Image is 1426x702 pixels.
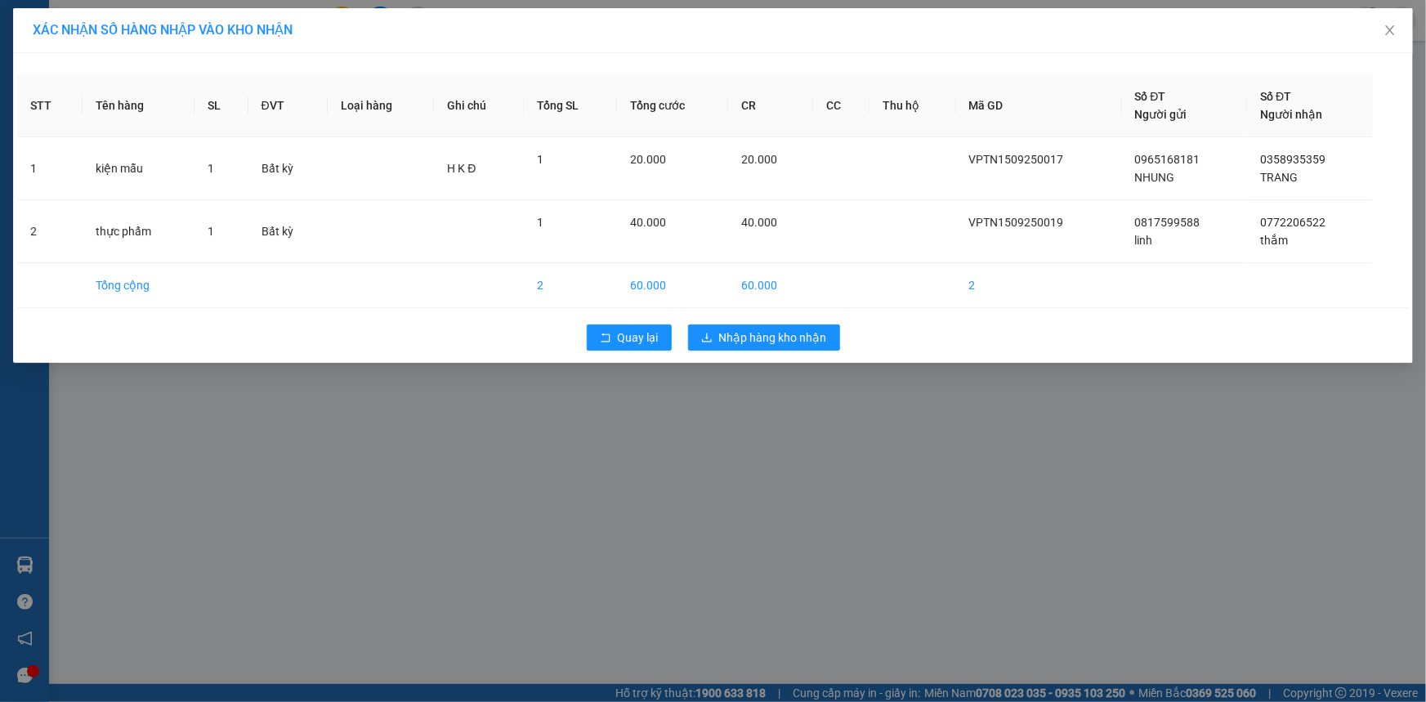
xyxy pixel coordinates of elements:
[1260,108,1322,121] span: Người nhận
[630,153,666,166] span: 20.000
[1260,90,1291,103] span: Số ĐT
[83,263,194,308] td: Tổng cộng
[1260,171,1298,184] span: TRANG
[537,216,543,229] span: 1
[208,225,214,238] span: 1
[617,263,728,308] td: 60.000
[524,263,617,308] td: 2
[1135,216,1200,229] span: 0817599588
[969,153,1064,166] span: VPTN1509250017
[728,263,813,308] td: 60.000
[248,74,328,137] th: ĐVT
[741,153,777,166] span: 20.000
[956,74,1122,137] th: Mã GD
[248,200,328,263] td: Bất kỳ
[33,22,293,38] span: XÁC NHẬN SỐ HÀNG NHẬP VÀO KHO NHẬN
[688,324,840,351] button: downloadNhập hàng kho nhận
[447,162,476,175] span: H K Đ
[701,332,713,345] span: download
[869,74,956,137] th: Thu hộ
[1260,153,1325,166] span: 0358935359
[17,74,83,137] th: STT
[969,216,1064,229] span: VPTN1509250019
[83,200,194,263] td: thực phẩm
[83,137,194,200] td: kiện mẫu
[208,162,214,175] span: 1
[1135,108,1187,121] span: Người gửi
[1135,90,1166,103] span: Số ĐT
[1367,8,1413,54] button: Close
[17,137,83,200] td: 1
[17,200,83,263] td: 2
[1260,216,1325,229] span: 0772206522
[1260,234,1288,247] span: thắm
[1135,171,1175,184] span: NHUNG
[741,216,777,229] span: 40.000
[587,324,672,351] button: rollbackQuay lại
[1135,234,1153,247] span: linh
[630,216,666,229] span: 40.000
[600,332,611,345] span: rollback
[537,153,543,166] span: 1
[194,74,248,137] th: SL
[1384,24,1397,37] span: close
[524,74,617,137] th: Tổng SL
[1135,153,1200,166] span: 0965168181
[617,74,728,137] th: Tổng cước
[328,74,434,137] th: Loại hàng
[83,74,194,137] th: Tên hàng
[618,329,659,347] span: Quay lại
[248,137,328,200] td: Bất kỳ
[813,74,869,137] th: CC
[728,74,813,137] th: CR
[434,74,524,137] th: Ghi chú
[719,329,827,347] span: Nhập hàng kho nhận
[956,263,1122,308] td: 2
